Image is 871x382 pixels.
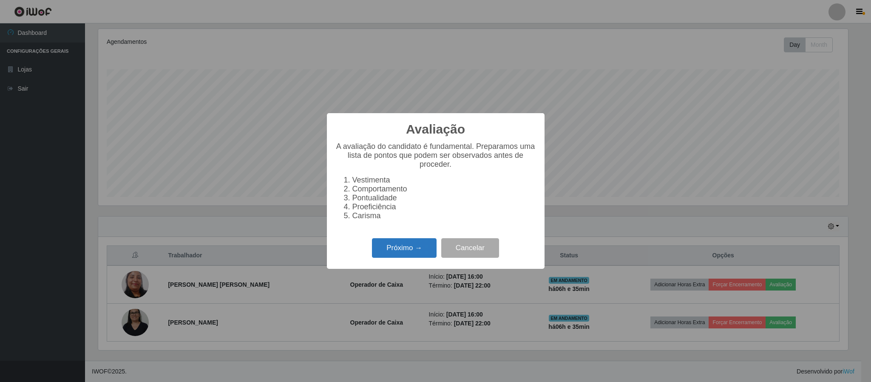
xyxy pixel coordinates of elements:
h2: Avaliação [406,122,465,137]
p: A avaliação do candidato é fundamental. Preparamos uma lista de pontos que podem ser observados a... [335,142,536,169]
li: Comportamento [352,185,536,194]
li: Vestimenta [352,176,536,185]
button: Próximo → [372,238,437,258]
li: Proeficiência [352,202,536,211]
li: Pontualidade [352,194,536,202]
li: Carisma [352,211,536,220]
button: Cancelar [441,238,499,258]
